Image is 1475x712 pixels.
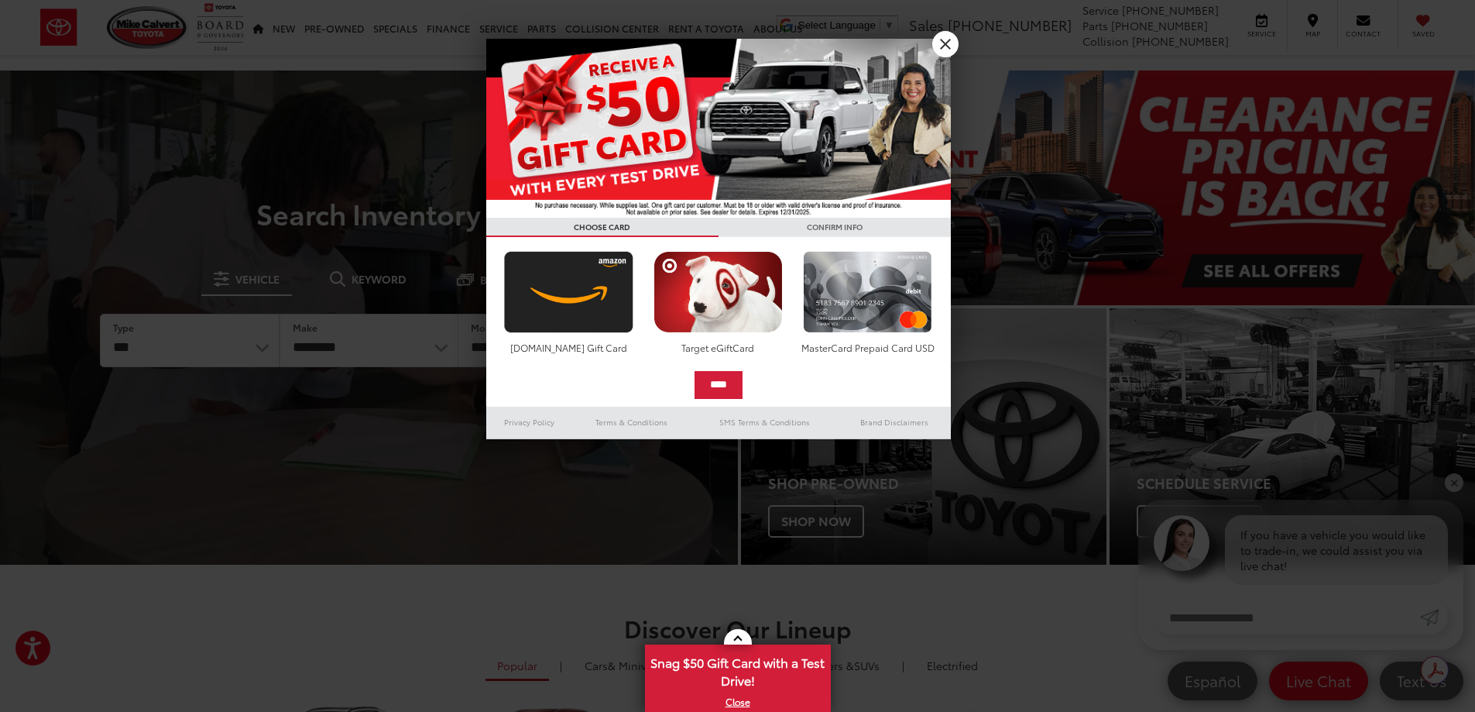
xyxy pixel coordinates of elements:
img: amazoncard.png [500,251,637,333]
h3: CHOOSE CARD [486,218,719,237]
div: [DOMAIN_NAME] Gift Card [500,341,637,354]
a: Terms & Conditions [572,413,691,432]
a: Brand Disclaimers [838,413,951,432]
img: mastercard.png [799,251,936,333]
a: SMS Terms & Conditions [691,413,838,432]
div: MasterCard Prepaid Card USD [799,341,936,354]
div: Target eGiftCard [650,341,787,354]
h3: CONFIRM INFO [719,218,951,237]
span: Snag $50 Gift Card with a Test Drive! [647,646,829,693]
a: Privacy Policy [486,413,573,432]
img: targetcard.png [650,251,787,333]
img: 55838_top_625864.jpg [486,39,951,218]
